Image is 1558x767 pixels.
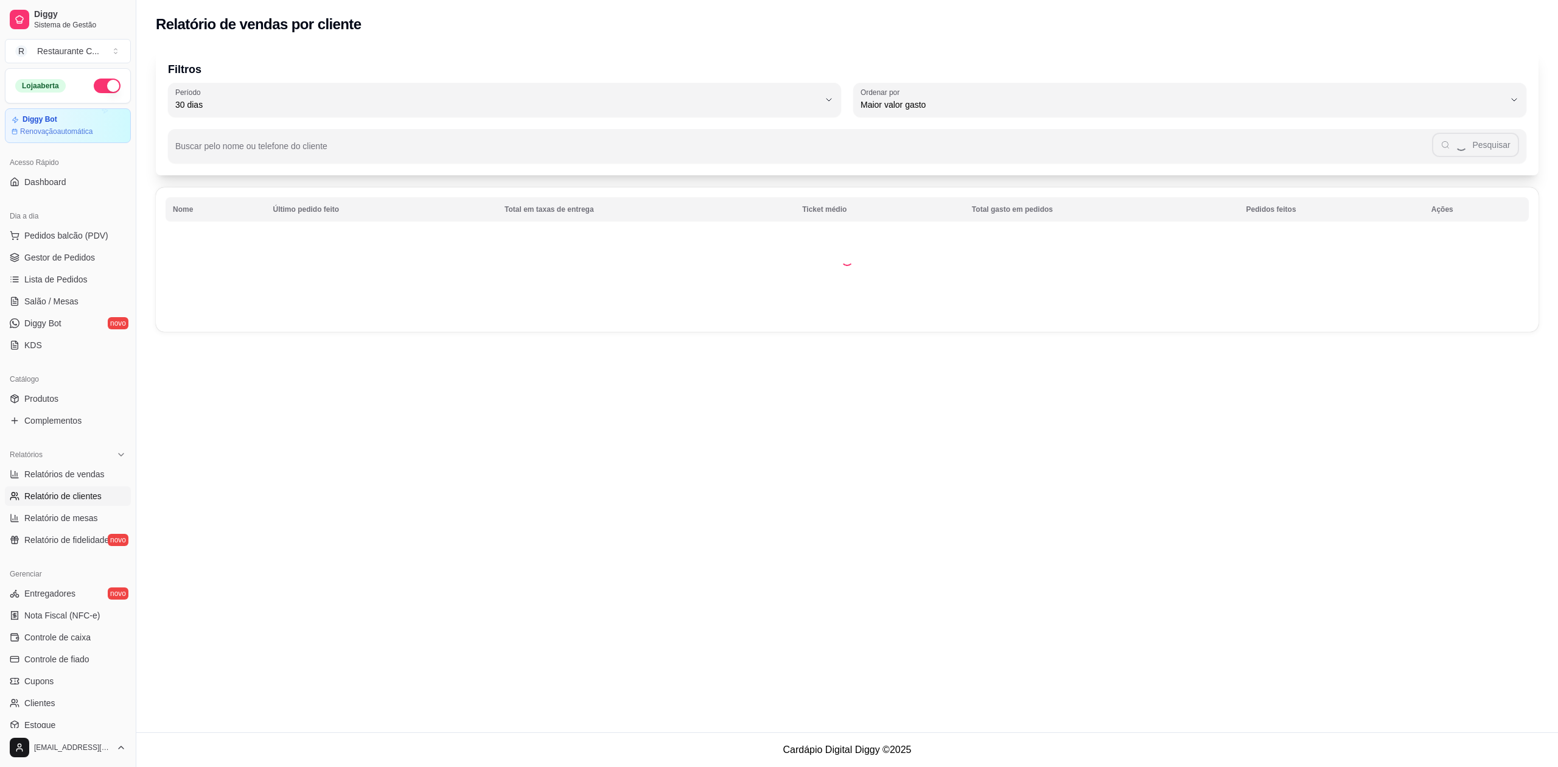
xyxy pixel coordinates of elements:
[175,145,1432,157] input: Buscar pelo nome ou telefone do cliente
[20,127,93,136] article: Renovação automática
[24,273,88,285] span: Lista de Pedidos
[841,254,853,266] div: Loading
[24,415,82,427] span: Complementos
[24,609,100,622] span: Nota Fiscal (NFC-e)
[10,450,43,460] span: Relatórios
[24,653,89,665] span: Controle de fiado
[34,743,111,752] span: [EMAIL_ADDRESS][DOMAIN_NAME]
[5,226,131,245] button: Pedidos balcão (PDV)
[5,270,131,289] a: Lista de Pedidos
[94,79,121,93] button: Alterar Status
[5,530,131,550] a: Relatório de fidelidadenovo
[15,79,66,93] div: Loja aberta
[168,61,1526,78] p: Filtros
[5,486,131,506] a: Relatório de clientes
[24,631,91,643] span: Controle de caixa
[24,295,79,307] span: Salão / Mesas
[5,411,131,430] a: Complementos
[34,9,126,20] span: Diggy
[24,229,108,242] span: Pedidos balcão (PDV)
[5,606,131,625] a: Nota Fiscal (NFC-e)
[5,693,131,713] a: Clientes
[5,206,131,226] div: Dia a dia
[24,587,75,600] span: Entregadores
[24,339,42,351] span: KDS
[5,464,131,484] a: Relatórios de vendas
[5,671,131,691] a: Cupons
[24,534,109,546] span: Relatório de fidelidade
[5,335,131,355] a: KDS
[5,733,131,762] button: [EMAIL_ADDRESS][DOMAIN_NAME]
[24,490,102,502] span: Relatório de clientes
[5,715,131,735] a: Estoque
[24,176,66,188] span: Dashboard
[5,108,131,143] a: Diggy BotRenovaçãoautomática
[5,313,131,333] a: Diggy Botnovo
[5,248,131,267] a: Gestor de Pedidos
[136,732,1558,767] footer: Cardápio Digital Diggy © 2025
[5,508,131,528] a: Relatório de mesas
[175,99,819,111] span: 30 dias
[5,39,131,63] button: Select a team
[34,20,126,30] span: Sistema de Gestão
[5,650,131,669] a: Controle de fiado
[5,153,131,172] div: Acesso Rápido
[24,512,98,524] span: Relatório de mesas
[24,393,58,405] span: Produtos
[861,99,1504,111] span: Maior valor gasto
[24,251,95,264] span: Gestor de Pedidos
[5,389,131,408] a: Produtos
[5,584,131,603] a: Entregadoresnovo
[168,83,841,117] button: Período30 dias
[5,5,131,34] a: DiggySistema de Gestão
[24,317,61,329] span: Diggy Bot
[23,115,57,124] article: Diggy Bot
[5,292,131,311] a: Salão / Mesas
[5,628,131,647] a: Controle de caixa
[175,87,204,97] label: Período
[861,87,904,97] label: Ordenar por
[5,172,131,192] a: Dashboard
[24,719,55,731] span: Estoque
[37,45,99,57] div: Restaurante C ...
[24,697,55,709] span: Clientes
[156,15,362,34] h2: Relatório de vendas por cliente
[24,468,105,480] span: Relatórios de vendas
[5,369,131,389] div: Catálogo
[5,564,131,584] div: Gerenciar
[853,83,1526,117] button: Ordenar porMaior valor gasto
[15,45,27,57] span: R
[24,675,54,687] span: Cupons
